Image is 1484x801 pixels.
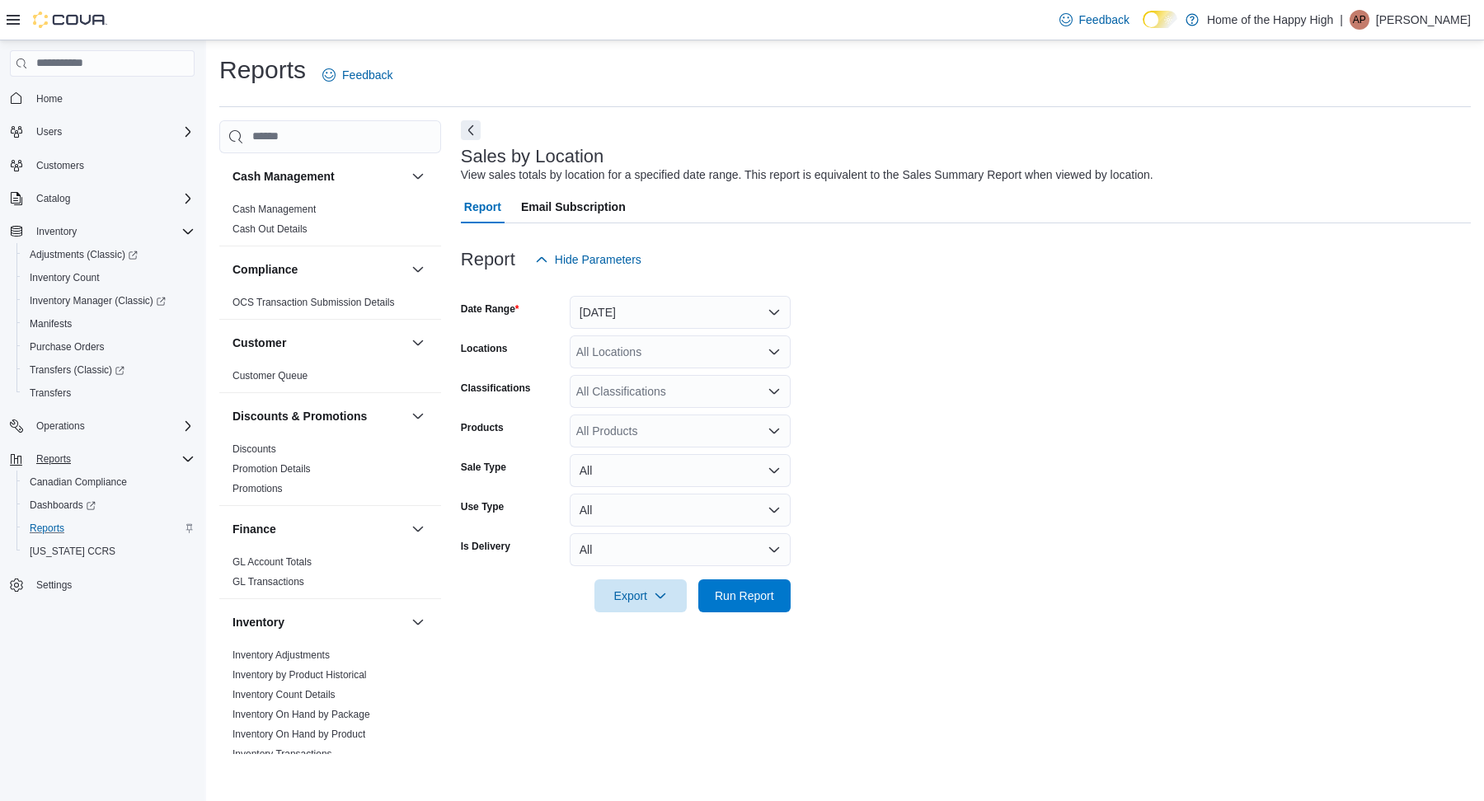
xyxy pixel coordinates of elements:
[30,156,91,176] a: Customers
[36,192,70,205] span: Catalog
[30,189,77,208] button: Catalog
[219,54,306,87] h1: Reports
[461,461,506,474] label: Sale Type
[232,335,405,351] button: Customer
[23,472,134,492] a: Canadian Compliance
[16,471,201,494] button: Canadian Compliance
[408,612,428,632] button: Inventory
[570,533,791,566] button: All
[232,463,311,475] a: Promotion Details
[16,335,201,358] button: Purchase Orders
[232,335,286,351] h3: Customer
[461,166,1153,184] div: View sales totals by location for a specified date range. This report is equivalent to the Sales ...
[461,540,510,553] label: Is Delivery
[30,248,138,261] span: Adjustments (Classic)
[30,499,96,512] span: Dashboards
[232,747,332,761] span: Inventory Transactions
[232,223,308,235] a: Cash Out Details
[232,168,335,185] h3: Cash Management
[316,59,399,91] a: Feedback
[232,521,276,537] h3: Finance
[23,245,144,265] a: Adjustments (Classic)
[16,517,201,540] button: Reports
[36,419,85,433] span: Operations
[30,416,92,436] button: Operations
[23,495,195,515] span: Dashboards
[528,243,648,276] button: Hide Parameters
[30,122,195,142] span: Users
[232,748,332,760] a: Inventory Transactions
[16,312,201,335] button: Manifests
[232,261,405,278] button: Compliance
[30,189,195,208] span: Catalog
[232,408,367,424] h3: Discounts & Promotions
[232,482,283,495] span: Promotions
[570,494,791,527] button: All
[232,408,405,424] button: Discounts & Promotions
[30,363,124,377] span: Transfers (Classic)
[1376,10,1471,30] p: [PERSON_NAME]
[30,294,166,307] span: Inventory Manager (Classic)
[3,573,201,597] button: Settings
[30,88,195,109] span: Home
[408,333,428,353] button: Customer
[232,296,395,309] span: OCS Transaction Submission Details
[23,383,195,403] span: Transfers
[408,519,428,539] button: Finance
[408,166,428,186] button: Cash Management
[232,614,405,630] button: Inventory
[23,337,111,357] a: Purchase Orders
[232,555,312,569] span: GL Account Totals
[30,522,64,535] span: Reports
[219,366,441,392] div: Customer
[3,415,201,438] button: Operations
[16,540,201,563] button: [US_STATE] CCRS
[232,649,330,661] a: Inventory Adjustments
[16,382,201,405] button: Transfers
[30,416,195,436] span: Operations
[3,187,201,210] button: Catalog
[232,728,365,740] a: Inventory On Hand by Product
[23,360,131,380] a: Transfers (Classic)
[30,475,127,489] span: Canadian Compliance
[698,579,791,612] button: Run Report
[3,220,201,243] button: Inventory
[30,155,195,176] span: Customers
[1340,10,1343,30] p: |
[408,260,428,279] button: Compliance
[36,92,63,105] span: Home
[30,386,71,400] span: Transfers
[232,204,316,215] a: Cash Management
[23,245,195,265] span: Adjustments (Classic)
[232,370,308,382] a: Customer Queue
[23,518,71,538] a: Reports
[461,500,504,513] label: Use Type
[232,462,311,475] span: Promotion Details
[232,261,298,278] h3: Compliance
[1350,10,1369,30] div: Annie Perret-Smith
[16,266,201,289] button: Inventory Count
[1079,12,1129,28] span: Feedback
[3,120,201,143] button: Users
[232,443,276,456] span: Discounts
[232,443,276,455] a: Discounts
[232,688,336,701] span: Inventory Count Details
[23,268,195,288] span: Inventory Count
[23,268,106,288] a: Inventory Count
[23,495,102,515] a: Dashboards
[30,545,115,558] span: [US_STATE] CCRS
[232,203,316,216] span: Cash Management
[232,521,405,537] button: Finance
[36,452,71,466] span: Reports
[23,360,195,380] span: Transfers (Classic)
[555,251,641,268] span: Hide Parameters
[30,222,195,241] span: Inventory
[1353,10,1366,30] span: AP
[768,385,781,398] button: Open list of options
[232,168,405,185] button: Cash Management
[10,80,195,640] nav: Complex example
[23,518,195,538] span: Reports
[30,574,195,595] span: Settings
[23,541,122,561] a: [US_STATE] CCRS
[464,190,501,223] span: Report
